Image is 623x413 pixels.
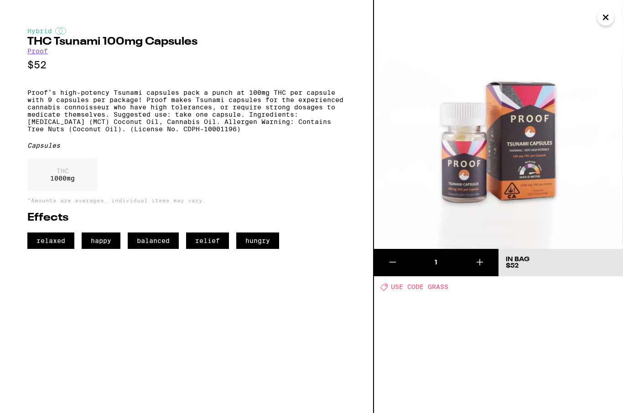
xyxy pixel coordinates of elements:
p: $52 [27,59,346,71]
span: relief [186,232,229,249]
button: Close [597,9,614,26]
span: $52 [506,263,519,269]
p: Proof’s high-potency Tsunami capsules pack a punch at 100mg THC per capsule with 9 capsules per p... [27,89,346,133]
img: hybridColor.svg [55,27,66,35]
span: relaxed [27,232,74,249]
h2: Effects [27,212,346,223]
button: In Bag$52 [498,249,623,276]
span: hungry [236,232,279,249]
p: THC [50,167,75,175]
div: Hybrid [27,27,346,35]
div: Capsules [27,142,346,149]
p: *Amounts are averages, individual items may vary. [27,197,346,203]
span: happy [82,232,120,249]
div: 1000 mg [27,158,98,191]
div: 1 [411,258,461,267]
span: USE CODE GRASS [391,284,448,291]
h2: THC Tsunami 100mg Capsules [27,36,346,47]
span: balanced [128,232,179,249]
a: Proof [27,47,48,55]
div: In Bag [506,256,530,263]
